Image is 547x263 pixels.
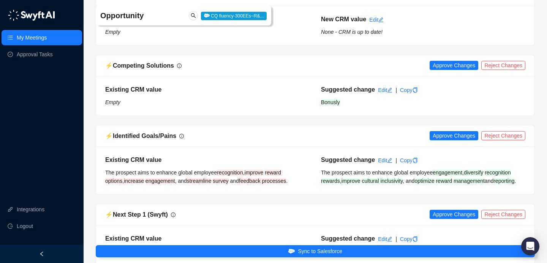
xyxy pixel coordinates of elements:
[485,178,493,184] span: and
[485,170,511,176] span: recognition
[177,63,182,68] span: info-circle
[239,178,286,184] span: feedback processes
[433,61,475,70] span: Approve Changes
[321,170,433,176] span: The prospect aims to enhance global employee
[521,237,539,255] div: Open Intercom Messenger
[201,13,267,19] a: CQ fluency-300EEs~R&...
[8,223,13,229] span: logout
[484,210,522,219] span: Reject Changes
[191,13,196,18] span: search
[230,178,239,184] span: and
[321,29,383,35] i: None - CRM is up to date!
[362,178,403,184] span: cultural inclusivity
[436,178,452,184] span: reward
[243,170,245,176] span: ,
[213,178,228,184] span: survey
[400,157,418,163] a: Copy
[387,158,392,163] span: edit
[378,236,392,242] a: Edit
[105,170,217,176] span: The prospect aims to enhance global employee
[369,17,384,23] a: Edit
[105,211,168,218] span: ⚡️ Next Step 1 (Swyft)
[414,178,434,184] span: optimize
[265,170,281,176] span: reward
[387,87,392,93] span: edit
[321,99,340,105] span: Bonusly
[8,10,55,21] img: logo-05li4sbe.png
[17,202,44,217] a: Integrations
[481,210,525,219] button: Reject Changes
[105,155,310,165] h5: Existing CRM value
[395,235,397,243] div: |
[413,87,418,93] span: copy
[403,178,414,184] span: , and
[105,99,120,105] i: Empty
[187,178,212,184] span: streamline
[105,234,310,243] h5: Existing CRM value
[105,178,122,184] span: options
[400,87,418,93] a: Copy
[321,155,375,165] h5: Suggested change
[100,10,195,21] h4: Opportunity
[321,15,366,24] h5: New CRM value
[433,131,475,140] span: Approve Changes
[105,62,174,69] span: ⚡️ Competing Solutions
[39,251,44,257] span: left
[484,61,522,70] span: Reject Changes
[171,212,175,217] span: info-circle
[454,178,485,184] span: management
[105,29,120,35] i: Empty
[413,236,418,242] span: copy
[400,236,418,242] a: Copy
[484,131,522,140] span: Reject Changes
[321,85,375,94] h5: Suggested change
[105,85,310,94] h5: Existing CRM value
[481,131,525,140] button: Reject Changes
[145,178,175,184] span: engagement
[430,131,478,140] button: Approve Changes
[433,170,462,176] span: engagement
[96,245,535,257] button: Sync to Salesforce
[175,178,187,184] span: , and
[430,61,478,70] button: Approve Changes
[433,210,475,219] span: Approve Changes
[321,178,340,184] span: rewards
[378,87,392,93] a: Edit
[481,61,525,70] button: Reject Changes
[217,170,243,176] span: recognition
[462,170,464,176] span: ,
[514,178,516,184] span: .
[340,178,341,184] span: ,
[286,178,288,184] span: .
[17,47,53,62] a: Approval Tasks
[413,158,418,163] span: copy
[124,178,144,184] span: increase
[378,157,392,163] a: Edit
[387,236,392,242] span: edit
[395,156,397,165] div: |
[105,133,176,139] span: ⚡️ Identified Goals/Pains
[464,170,483,176] span: diversify
[430,210,478,219] button: Approve Changes
[17,30,47,45] a: My Meetings
[321,234,375,243] h5: Suggested change
[17,219,33,234] span: Logout
[493,178,514,184] span: reporting
[245,170,264,176] span: improve
[179,134,184,138] span: info-circle
[378,17,384,22] span: edit
[201,12,267,20] span: CQ fluency-300EEs~R&...
[395,86,397,94] div: |
[298,247,342,255] span: Sync to Salesforce
[122,178,124,184] span: ,
[341,178,360,184] span: improve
